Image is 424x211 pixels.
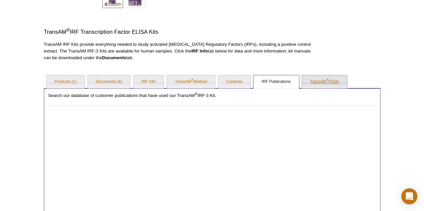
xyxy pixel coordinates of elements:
[47,75,84,89] a: Products (1)
[44,41,317,61] p: TransAM IRF Kits provide everything needed to study activated [MEDICAL_DATA] Regulatory Factors (...
[88,75,130,89] a: Documents (6)
[302,75,347,89] a: TransAM®FAQs
[102,55,126,60] strong: Documents
[66,27,70,33] sup: ®
[48,93,376,99] p: Search our database of customer publications that have used our TransAM IRF-3 Kit.
[191,78,193,82] sup: ®
[44,28,317,36] h3: TransAM IRF Transcription Factor ELISA Kits
[191,48,208,54] strong: IRF Info
[133,75,164,89] a: IRF Info
[167,75,215,89] a: TransAM®Method
[195,92,197,96] sup: ®
[401,188,417,204] div: Open Intercom Messenger
[218,75,250,89] a: Contents
[326,78,328,82] sup: ®
[253,75,299,89] a: IRF Publications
